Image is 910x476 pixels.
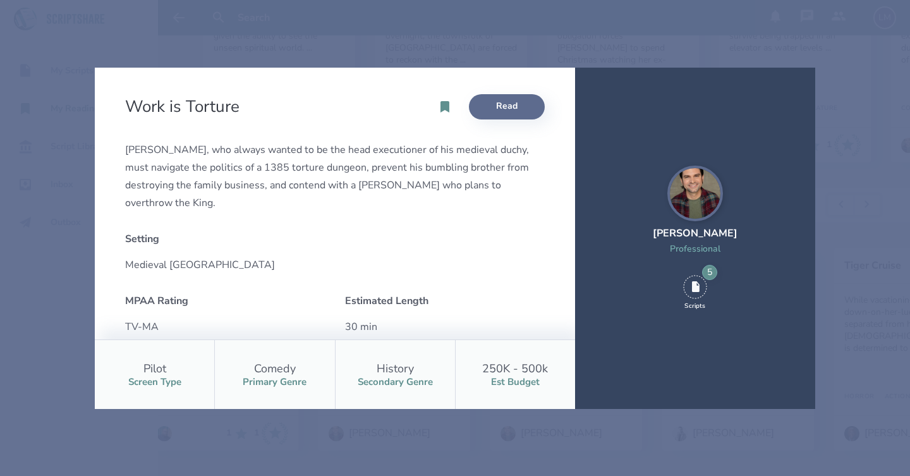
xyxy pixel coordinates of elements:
div: Estimated Length [345,294,545,308]
div: History [377,361,414,376]
div: Professional [653,243,737,255]
div: Screen Type [128,376,181,388]
div: Setting [125,232,545,246]
img: user_1711333522-crop.jpg [667,166,723,221]
div: Secondary Genre [358,376,433,388]
div: 250K - 500k [482,361,548,376]
div: MPAA Rating [125,294,325,308]
div: TV-MA [125,318,325,336]
div: 30 min [345,318,545,336]
div: Pilot [143,361,166,376]
a: [PERSON_NAME]Professional [653,166,737,270]
div: Est Budget [491,376,540,388]
h2: Work is Torture [125,95,245,118]
div: Primary Genre [243,376,306,388]
div: [PERSON_NAME], who always wanted to be the head executioner of his medieval duchy, must navigate ... [125,141,545,212]
a: Read [469,94,545,119]
div: Scripts [684,302,705,310]
div: 5 [702,265,717,280]
div: Medieval [GEOGRAPHIC_DATA] [125,256,545,274]
div: Comedy [254,361,296,376]
div: 5 Scripts [683,275,707,310]
div: [PERSON_NAME] [653,226,737,240]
